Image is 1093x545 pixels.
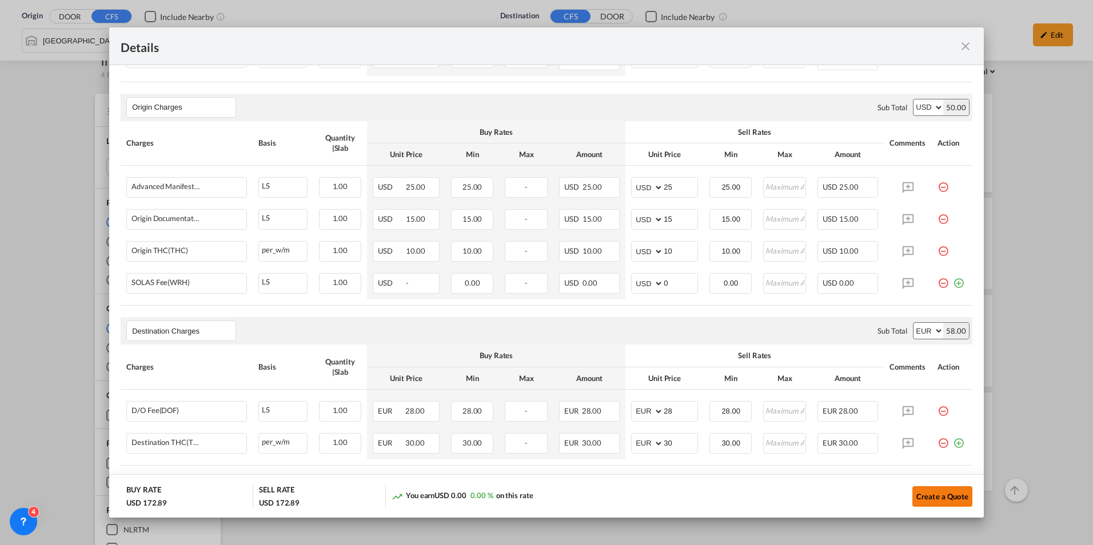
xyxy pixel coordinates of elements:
[839,406,859,415] span: 28.00
[406,246,426,255] span: 10.00
[953,433,964,444] md-icon: icon-plus-circle-outline green-400-fg
[812,367,884,390] th: Amount
[631,350,878,360] div: Sell Rates
[625,367,704,390] th: Unit Price
[823,214,837,223] span: USD
[367,367,445,390] th: Unit Price
[582,438,602,447] span: 30.00
[132,99,236,116] input: Leg Name
[564,278,581,287] span: USD
[462,246,482,255] span: 10.00
[839,278,855,287] span: 0.00
[953,273,964,284] md-icon: icon-plus-circle-outline green-400-fg
[405,438,425,447] span: 30.00
[333,246,348,255] span: 1.00
[764,434,805,451] input: Maximum Amount
[470,491,493,500] span: 0.00 %
[259,274,306,288] div: LS
[259,178,306,192] div: LS
[131,214,200,223] div: Origin Documentation(DOC)
[373,127,620,137] div: Buy Rates
[462,214,482,223] span: 15.00
[564,406,580,415] span: EUR
[126,498,167,508] div: USD 172.89
[938,177,949,189] md-icon: icon-minus-circle-outline red-400-fg pt-7
[932,121,972,166] th: Action
[333,278,348,287] span: 1.00
[764,178,805,195] input: Maximum Amount
[943,99,969,115] div: 50.00
[392,491,403,502] md-icon: icon-trending-up
[823,438,837,447] span: EUR
[664,210,697,227] input: 15
[912,486,972,507] button: Create a Quote
[259,484,294,498] div: SELL RATE
[445,143,500,166] th: Min
[564,182,581,191] span: USD
[938,273,949,284] md-icon: icon-minus-circle-outline red-400-fg pt-7
[462,406,482,415] span: 28.00
[711,274,752,291] input: Minimum Amount
[126,138,247,148] div: Charges
[378,214,404,223] span: USD
[582,406,602,415] span: 28.00
[525,182,528,191] span: -
[406,278,409,287] span: -
[259,434,306,448] div: per_w/m
[757,367,812,390] th: Max
[959,39,972,53] md-icon: icon-close fg-AAA8AD m-0 cursor
[434,491,466,500] span: USD 0.00
[884,344,932,389] th: Comments
[499,367,553,390] th: Max
[465,278,480,287] span: 0.00
[259,210,306,224] div: LS
[131,278,190,287] div: SOLAS Fee(WRH)
[259,402,306,416] div: LS
[333,438,348,447] span: 1.00
[664,402,697,419] input: 28
[259,498,300,508] div: USD 172.89
[839,246,859,255] span: 10.00
[664,178,697,195] input: 25
[131,406,179,415] div: D/O Fee(DOF)
[877,102,907,113] div: Sub Total
[259,242,306,256] div: per_w/m
[583,246,603,255] span: 10.00
[525,214,528,223] span: -
[583,278,598,287] span: 0.00
[564,438,580,447] span: EUR
[499,143,553,166] th: Max
[938,433,949,444] md-icon: icon-minus-circle-outline red-400-fg pt-7
[664,274,697,291] input: 0
[839,182,859,191] span: 25.00
[109,27,984,518] md-dialog: Port of ...
[131,438,200,447] div: Destination THC(THC)
[711,178,752,195] input: Minimum Amount
[877,326,907,336] div: Sub Total
[406,214,426,223] span: 15.00
[631,127,878,137] div: Sell Rates
[131,246,188,255] div: Origin THC(THC)
[525,406,528,415] span: -
[839,438,859,447] span: 30.00
[938,401,949,412] md-icon: icon-minus-circle-outline red-400-fg pt-7
[711,242,752,259] input: Minimum Amount
[884,121,932,166] th: Comments
[373,350,620,360] div: Buy Rates
[525,278,528,287] span: -
[121,39,887,53] div: Details
[583,214,603,223] span: 15.00
[378,406,404,415] span: EUR
[525,246,528,255] span: -
[764,210,805,227] input: Maximum Amount
[258,362,307,372] div: Basis
[711,434,752,451] input: Minimum Amount
[932,344,972,389] th: Action
[823,182,837,191] span: USD
[938,209,949,221] md-icon: icon-minus-circle-outline red-400-fg pt-7
[812,143,884,166] th: Amount
[367,143,445,166] th: Unit Price
[839,214,859,223] span: 15.00
[757,143,812,166] th: Max
[704,367,758,390] th: Min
